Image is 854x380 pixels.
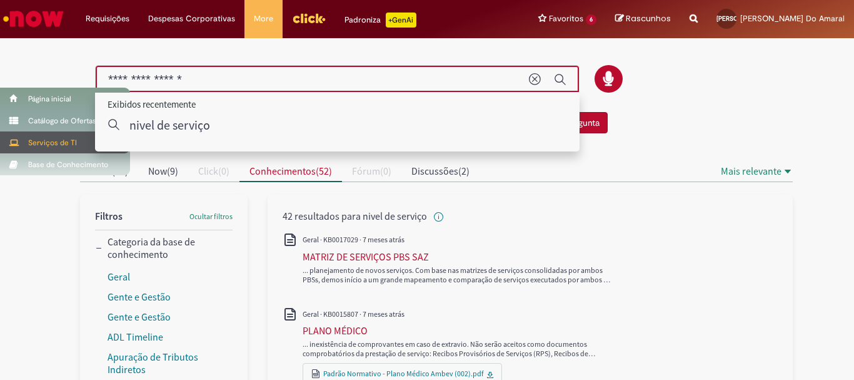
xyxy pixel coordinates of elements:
[615,13,671,25] a: Rascunhos
[344,13,416,28] div: Padroniza
[740,13,845,24] span: [PERSON_NAME] Do Amaral
[254,13,273,25] span: More
[716,14,765,23] span: [PERSON_NAME]
[1,6,66,31] img: ServiceNow
[586,14,596,25] span: 6
[148,13,235,25] span: Despesas Corporativas
[86,13,129,25] span: Requisições
[549,13,583,25] span: Favoritos
[292,9,326,28] img: click_logo_yellow_360x200.png
[626,13,671,24] span: Rascunhos
[386,13,416,28] p: +GenAi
